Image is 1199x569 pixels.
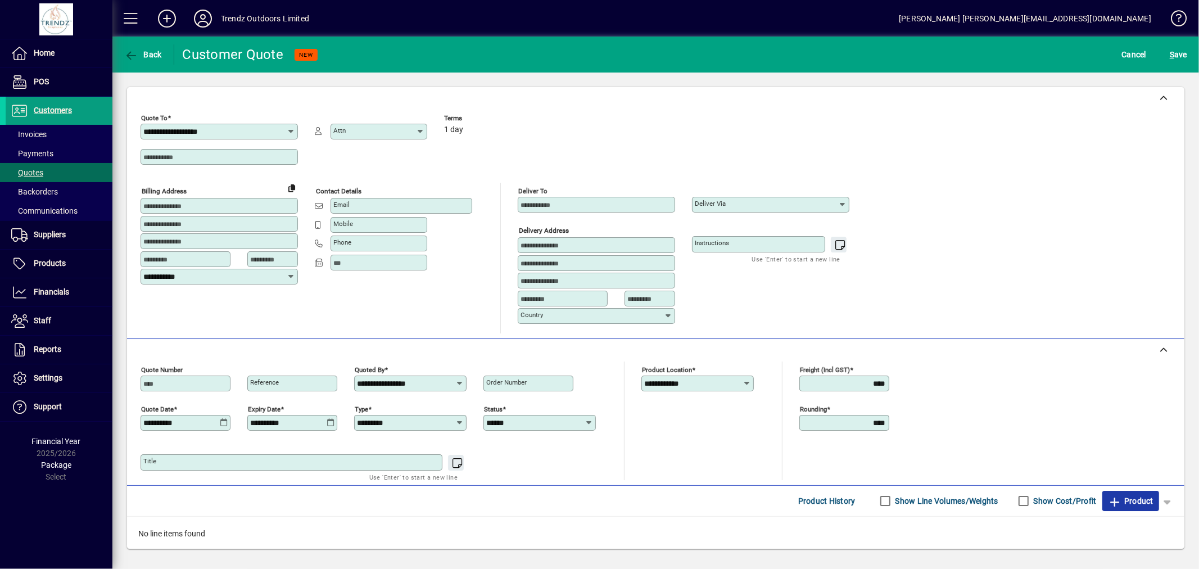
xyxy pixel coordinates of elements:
[1167,44,1190,65] button: Save
[34,402,62,411] span: Support
[34,316,51,325] span: Staff
[486,378,527,386] mat-label: Order number
[6,201,112,220] a: Communications
[333,220,353,228] mat-label: Mobile
[34,345,61,354] span: Reports
[1170,46,1187,64] span: ave
[6,39,112,67] a: Home
[695,239,729,247] mat-label: Instructions
[141,405,174,413] mat-label: Quote date
[41,460,71,469] span: Package
[695,200,726,207] mat-label: Deliver via
[32,437,81,446] span: Financial Year
[6,163,112,182] a: Quotes
[1122,46,1147,64] span: Cancel
[11,130,47,139] span: Invoices
[34,287,69,296] span: Financials
[34,48,55,57] span: Home
[250,378,279,386] mat-label: Reference
[149,8,185,29] button: Add
[355,405,368,413] mat-label: Type
[121,44,165,65] button: Back
[1162,2,1185,39] a: Knowledge Base
[369,471,458,484] mat-hint: Use 'Enter' to start a new line
[6,307,112,335] a: Staff
[283,179,301,197] button: Copy to Delivery address
[6,393,112,421] a: Support
[6,336,112,364] a: Reports
[143,457,156,465] mat-label: Title
[800,365,850,373] mat-label: Freight (incl GST)
[34,259,66,268] span: Products
[333,201,350,209] mat-label: Email
[299,51,313,58] span: NEW
[752,252,840,265] mat-hint: Use 'Enter' to start a new line
[355,365,384,373] mat-label: Quoted by
[34,230,66,239] span: Suppliers
[11,206,78,215] span: Communications
[248,405,280,413] mat-label: Expiry date
[124,50,162,59] span: Back
[893,495,998,507] label: Show Line Volumes/Weights
[1108,492,1153,510] span: Product
[141,365,183,373] mat-label: Quote number
[1031,495,1097,507] label: Show Cost/Profit
[794,491,860,511] button: Product History
[11,149,53,158] span: Payments
[6,250,112,278] a: Products
[6,125,112,144] a: Invoices
[141,114,168,122] mat-label: Quote To
[444,125,463,134] span: 1 day
[127,517,1184,551] div: No line items found
[34,106,72,115] span: Customers
[6,278,112,306] a: Financials
[333,238,351,246] mat-label: Phone
[6,221,112,249] a: Suppliers
[183,46,284,64] div: Customer Quote
[642,365,692,373] mat-label: Product location
[800,405,827,413] mat-label: Rounding
[34,77,49,86] span: POS
[521,311,543,319] mat-label: Country
[6,144,112,163] a: Payments
[798,492,856,510] span: Product History
[6,364,112,392] a: Settings
[185,8,221,29] button: Profile
[11,187,58,196] span: Backorders
[333,127,346,134] mat-label: Attn
[11,168,43,177] span: Quotes
[444,115,512,122] span: Terms
[1102,491,1159,511] button: Product
[6,68,112,96] a: POS
[1170,50,1174,59] span: S
[1119,44,1150,65] button: Cancel
[518,187,548,195] mat-label: Deliver To
[221,10,309,28] div: Trendz Outdoors Limited
[6,182,112,201] a: Backorders
[484,405,503,413] mat-label: Status
[112,44,174,65] app-page-header-button: Back
[34,373,62,382] span: Settings
[899,10,1151,28] div: [PERSON_NAME] [PERSON_NAME][EMAIL_ADDRESS][DOMAIN_NAME]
